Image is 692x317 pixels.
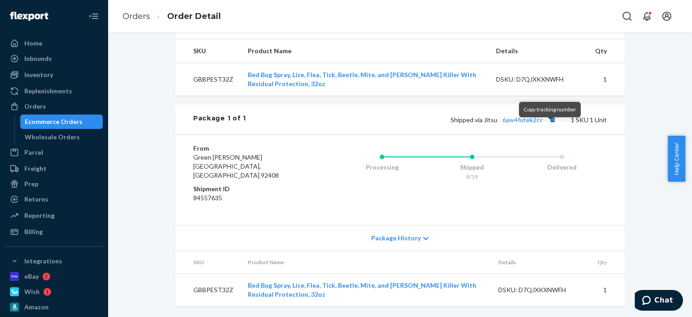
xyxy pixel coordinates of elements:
[20,115,103,129] a: Ecommerce Orders
[193,153,279,179] span: Green [PERSON_NAME] [GEOGRAPHIC_DATA], [GEOGRAPHIC_DATA] 92408
[123,11,150,21] a: Orders
[10,12,48,21] img: Flexport logo
[193,144,301,153] dt: From
[489,39,588,63] th: Details
[241,39,489,63] th: Product Name
[193,184,301,193] dt: Shipment ID
[590,274,625,307] td: 1
[337,163,427,172] div: Processing
[5,84,103,98] a: Replenishments
[427,173,517,180] div: 8/19
[24,102,46,111] div: Orders
[241,251,491,274] th: Product Name
[638,7,656,25] button: Open notifications
[175,274,241,307] td: GBBPEST32Z
[25,117,82,126] div: Ecommerce Orders
[24,287,40,296] div: Wish
[175,39,241,63] th: SKU
[24,227,43,236] div: Billing
[590,251,625,274] th: Qty
[5,192,103,207] a: Returns
[24,211,55,220] div: Reporting
[371,234,421,243] span: Package History
[248,71,476,87] a: Bed Bug Spray, Lice, Flea, Tick, Beetle, Mite, and [PERSON_NAME] Killer With Residual Protection,...
[5,51,103,66] a: Inbounds
[193,114,246,125] div: Package 1 of 1
[24,303,49,312] div: Amazon
[5,99,103,114] a: Orders
[5,68,103,82] a: Inventory
[24,87,72,96] div: Replenishments
[24,70,53,79] div: Inventory
[588,39,625,63] th: Qty
[668,136,685,182] button: Help Center
[5,177,103,191] a: Prep
[25,133,80,142] div: Wholesale Orders
[24,195,48,204] div: Returns
[517,163,607,172] div: Delivered
[24,39,42,48] div: Home
[5,300,103,314] a: Amazon
[20,130,103,144] a: Wholesale Orders
[5,208,103,223] a: Reporting
[658,7,676,25] button: Open account menu
[502,116,543,124] a: 6aw4futek2cc
[24,179,38,188] div: Prep
[24,272,39,281] div: eBay
[24,164,46,173] div: Freight
[5,225,103,239] a: Billing
[524,106,576,113] span: Copy tracking number
[5,285,103,299] a: Wish
[451,116,558,124] span: Shipped via Jitsu
[427,163,517,172] div: Shipped
[85,7,103,25] button: Close Navigation
[618,7,636,25] button: Open Search Box
[498,285,583,294] div: DSKU: D7QJXKXNWFH
[248,281,476,298] a: Bed Bug Spray, Lice, Flea, Tick, Beetle, Mite, and [PERSON_NAME] Killer With Residual Protection,...
[588,63,625,96] td: 1
[5,269,103,284] a: eBay
[491,251,590,274] th: Details
[5,145,103,160] a: Parcel
[5,254,103,268] button: Integrations
[175,63,241,96] td: GBBPEST32Z
[175,251,241,274] th: SKU
[115,3,228,30] ol: breadcrumbs
[635,290,683,312] iframe: Opens a widget where you can chat to one of our agents
[167,11,221,21] a: Order Detail
[24,257,62,266] div: Integrations
[5,161,103,176] a: Freight
[246,114,607,125] div: 1 SKU 1 Unit
[496,75,581,84] div: DSKU: D7QJXKXNWFH
[5,36,103,51] a: Home
[24,148,43,157] div: Parcel
[24,54,52,63] div: Inbounds
[193,193,301,202] dd: 84557635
